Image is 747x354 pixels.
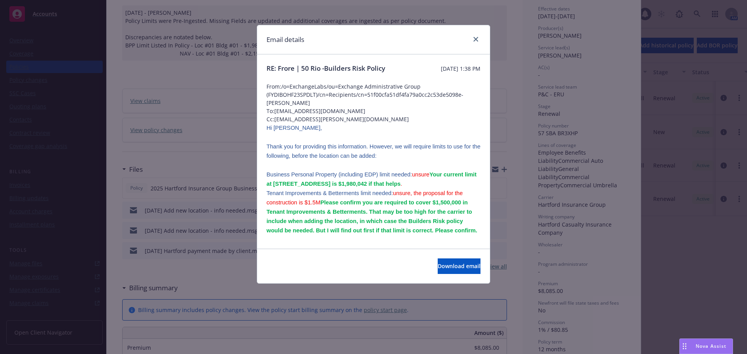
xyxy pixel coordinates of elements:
button: Nova Assist [679,338,733,354]
button: Download email [438,258,480,274]
span: Please confirm you are required to cover $1,500,000 in Tenant Improvements & Betterments. That ma... [267,199,477,234]
span: Tenant Improvements & Betterments limit needed: [267,190,393,196]
span: Download email [438,262,480,270]
span: Your current limit at [STREET_ADDRESS] is $1,980,042 if that helps [267,171,477,187]
div: Drag to move [680,339,689,354]
span: unsure [412,171,430,178]
span: Nova Assist [696,343,726,349]
span: Business Personal Property (including EDP) limit needed: [267,171,412,178]
span: . [401,181,402,187]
